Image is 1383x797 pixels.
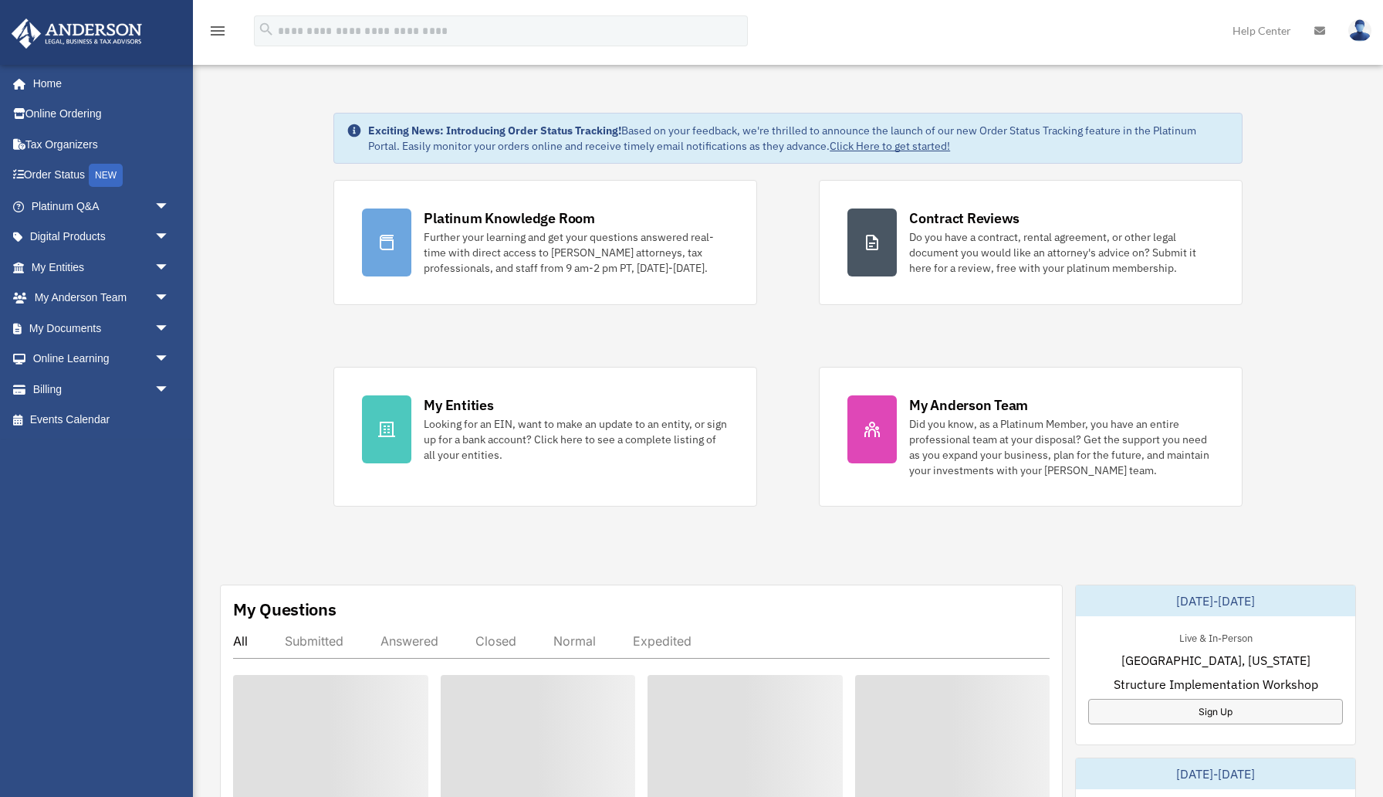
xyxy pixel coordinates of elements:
div: Closed [475,633,516,649]
a: Digital Productsarrow_drop_down [11,222,193,253]
div: Platinum Knowledge Room [424,209,595,228]
div: Expedited [633,633,691,649]
a: Click Here to get started! [830,139,950,153]
div: Contract Reviews [909,209,1019,228]
a: My Entitiesarrow_drop_down [11,252,193,283]
a: Events Calendar [11,405,193,436]
i: menu [208,22,227,40]
div: NEW [89,164,123,187]
a: menu [208,27,227,40]
a: Order StatusNEW [11,160,193,192]
div: Live & In-Person [1167,629,1265,645]
a: My Entities Looking for an EIN, want to make an update to an entity, or sign up for a bank accoun... [333,367,757,507]
span: arrow_drop_down [154,313,185,344]
span: arrow_drop_down [154,344,185,375]
a: My Documentsarrow_drop_down [11,313,193,344]
div: Looking for an EIN, want to make an update to an entity, or sign up for a bank account? Click her... [424,416,729,463]
div: Submitted [285,633,343,649]
a: My Anderson Teamarrow_drop_down [11,283,193,314]
span: arrow_drop_down [154,191,185,222]
span: arrow_drop_down [154,222,185,253]
div: All [233,633,248,649]
span: Structure Implementation Workshop [1114,675,1318,694]
img: User Pic [1348,19,1371,42]
span: [GEOGRAPHIC_DATA], [US_STATE] [1121,651,1310,670]
div: Do you have a contract, rental agreement, or other legal document you would like an attorney's ad... [909,229,1214,276]
a: Online Learningarrow_drop_down [11,344,193,375]
div: [DATE]-[DATE] [1076,758,1355,789]
div: My Entities [424,395,493,415]
div: Answered [380,633,438,649]
div: [DATE]-[DATE] [1076,585,1355,616]
a: Platinum Knowledge Room Further your learning and get your questions answered real-time with dire... [333,180,757,305]
div: Did you know, as a Platinum Member, you have an entire professional team at your disposal? Get th... [909,416,1214,478]
span: arrow_drop_down [154,283,185,314]
a: Contract Reviews Do you have a contract, rental agreement, or other legal document you would like... [819,180,1243,305]
div: My Anderson Team [909,395,1028,415]
img: Anderson Advisors Platinum Portal [7,19,147,49]
a: Home [11,68,185,99]
a: Tax Organizers [11,129,193,160]
a: Billingarrow_drop_down [11,374,193,405]
span: arrow_drop_down [154,252,185,283]
span: arrow_drop_down [154,374,185,405]
a: My Anderson Team Did you know, as a Platinum Member, you have an entire professional team at your... [819,367,1243,507]
div: Based on your feedback, we're thrilled to announce the launch of our new Order Status Tracking fe... [368,123,1229,154]
a: Online Ordering [11,99,193,130]
div: Further your learning and get your questions answered real-time with direct access to [PERSON_NAM... [424,229,729,276]
div: My Questions [233,598,336,621]
i: search [258,21,275,38]
a: Sign Up [1088,699,1343,724]
strong: Exciting News: Introducing Order Status Tracking! [368,124,621,137]
div: Normal [553,633,596,649]
a: Platinum Q&Aarrow_drop_down [11,191,193,222]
